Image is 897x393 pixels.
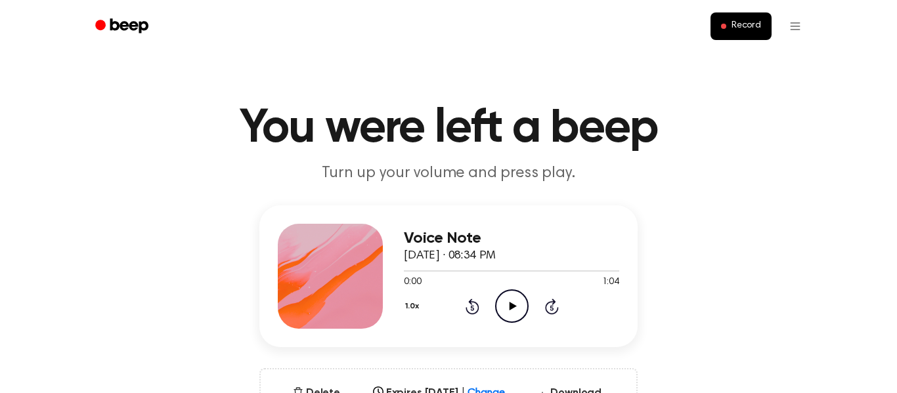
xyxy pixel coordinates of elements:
[711,12,772,40] button: Record
[602,276,619,289] span: 1:04
[404,276,421,289] span: 0:00
[112,105,785,152] h1: You were left a beep
[404,250,496,262] span: [DATE] · 08:34 PM
[779,10,811,42] button: Open menu
[732,20,761,32] span: Record
[196,163,701,184] p: Turn up your volume and press play.
[404,230,619,247] h3: Voice Note
[404,295,424,318] button: 1.0x
[86,14,160,39] a: Beep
